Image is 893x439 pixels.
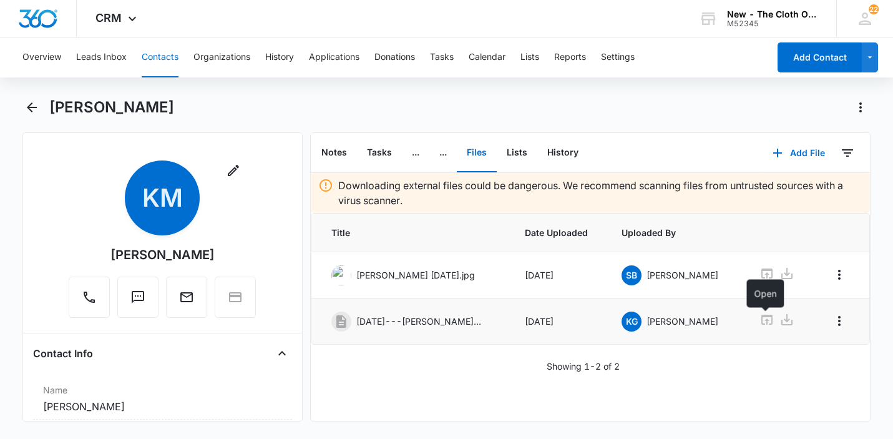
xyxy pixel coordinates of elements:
[601,37,635,77] button: Settings
[22,37,61,77] button: Overview
[265,37,294,77] button: History
[110,245,215,264] div: [PERSON_NAME]
[49,98,174,117] h1: [PERSON_NAME]
[647,315,718,328] p: [PERSON_NAME]
[311,134,357,172] button: Notes
[525,226,592,239] span: Date Uploaded
[647,269,718,282] p: [PERSON_NAME]
[747,280,784,308] div: Open
[778,42,862,72] button: Add Contact
[117,277,159,318] button: Text
[166,277,207,318] button: Email
[95,11,122,24] span: CRM
[142,37,178,77] button: Contacts
[497,134,537,172] button: Lists
[69,296,110,307] a: Call
[402,134,429,172] button: ...
[338,178,862,208] p: Downloading external files could be dangerous. We recommend scanning files from untrusted sources...
[829,311,849,331] button: Overflow Menu
[356,269,475,282] p: [PERSON_NAME] [DATE].jpg
[33,346,93,361] h4: Contact Info
[69,277,110,318] button: Call
[869,4,879,14] span: 22
[727,9,818,19] div: account name
[193,37,250,77] button: Organizations
[76,37,127,77] button: Leads Inbox
[622,312,642,332] span: KG
[430,37,454,77] button: Tasks
[457,134,497,172] button: Files
[272,343,292,363] button: Close
[760,138,837,168] button: Add File
[520,37,539,77] button: Lists
[166,296,207,307] a: Email
[837,143,857,163] button: Filters
[547,360,620,373] p: Showing 1-2 of 2
[727,19,818,28] div: account id
[469,37,505,77] button: Calendar
[117,296,159,307] a: Text
[33,378,292,420] div: Name[PERSON_NAME]
[374,37,415,77] button: Donations
[309,37,359,77] button: Applications
[357,134,402,172] button: Tasks
[510,252,607,298] td: [DATE]
[429,134,457,172] button: ...
[829,265,849,285] button: Overflow Menu
[356,315,481,328] p: [DATE]---[PERSON_NAME]---9434636106194282882581.pdf
[510,298,607,345] td: [DATE]
[22,97,42,117] button: Back
[869,4,879,14] div: notifications count
[331,226,495,239] span: Title
[537,134,588,172] button: History
[43,383,282,397] label: Name
[622,265,642,285] span: SB
[125,160,200,235] span: KM
[851,97,871,117] button: Actions
[554,37,586,77] button: Reports
[622,226,729,239] span: Uploaded By
[43,399,282,414] dd: [PERSON_NAME]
